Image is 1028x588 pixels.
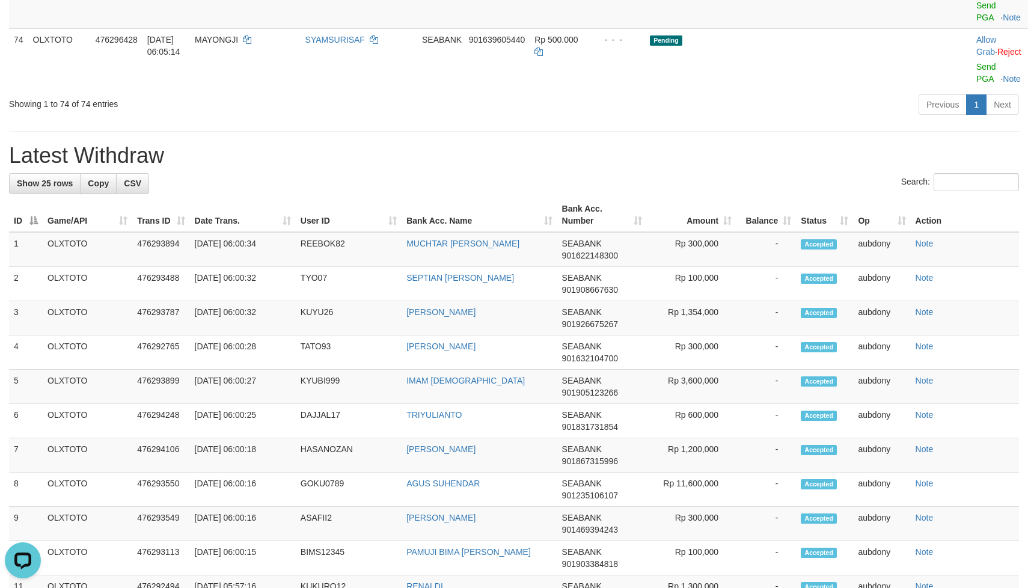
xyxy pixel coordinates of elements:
[43,473,132,507] td: OLXTOTO
[736,473,796,507] td: -
[736,301,796,335] td: -
[190,335,296,370] td: [DATE] 06:00:28
[562,444,602,454] span: SEABANK
[562,341,602,351] span: SEABANK
[9,301,43,335] td: 3
[796,198,853,232] th: Status: activate to sort column ascending
[595,34,640,46] div: - - -
[801,342,837,352] span: Accepted
[9,335,43,370] td: 4
[296,198,402,232] th: User ID: activate to sort column ascending
[736,198,796,232] th: Balance: activate to sort column ascending
[647,370,736,404] td: Rp 3,600,000
[5,5,41,41] button: Open LiveChat chat widget
[562,285,618,295] span: Copy 901908667630 to clipboard
[916,273,934,283] a: Note
[190,507,296,541] td: [DATE] 06:00:16
[916,239,934,248] a: Note
[124,179,141,188] span: CSV
[736,370,796,404] td: -
[966,94,987,115] a: 1
[647,301,736,335] td: Rp 1,354,000
[736,438,796,473] td: -
[9,473,43,507] td: 8
[736,232,796,267] td: -
[406,547,531,557] a: PAMUJI BIMA [PERSON_NAME]
[132,541,189,575] td: 476293113
[901,173,1019,191] label: Search:
[916,307,934,317] a: Note
[562,491,618,500] span: Copy 901235106107 to clipboard
[647,473,736,507] td: Rp 11,600,000
[406,273,514,283] a: SEPTIAN [PERSON_NAME]
[132,370,189,404] td: 476293899
[190,198,296,232] th: Date Trans.: activate to sort column ascending
[296,301,402,335] td: KUYU26
[43,507,132,541] td: OLXTOTO
[9,370,43,404] td: 5
[43,438,132,473] td: OLXTOTO
[562,307,602,317] span: SEABANK
[557,198,647,232] th: Bank Acc. Number: activate to sort column ascending
[96,35,138,44] span: 476296428
[650,35,682,46] span: Pending
[853,301,910,335] td: aubdony
[801,274,837,284] span: Accepted
[43,370,132,404] td: OLXTOTO
[43,198,132,232] th: Game/API: activate to sort column ascending
[80,173,117,194] a: Copy
[88,179,109,188] span: Copy
[9,93,420,110] div: Showing 1 to 74 of 74 entries
[562,319,618,329] span: Copy 901926675267 to clipboard
[406,479,480,488] a: AGUS SUHENDAR
[296,232,402,267] td: REEBOK82
[562,422,618,432] span: Copy 901831731854 to clipboard
[190,301,296,335] td: [DATE] 06:00:32
[562,456,618,466] span: Copy 901867315996 to clipboard
[562,547,602,557] span: SEABANK
[647,438,736,473] td: Rp 1,200,000
[562,251,618,260] span: Copy 901622148300 to clipboard
[43,404,132,438] td: OLXTOTO
[296,370,402,404] td: KYUBI999
[647,541,736,575] td: Rp 100,000
[406,341,476,351] a: [PERSON_NAME]
[562,273,602,283] span: SEABANK
[976,62,996,84] a: Send PGA
[190,267,296,301] td: [DATE] 06:00:32
[406,376,525,385] a: IMAM [DEMOGRAPHIC_DATA]
[801,548,837,558] span: Accepted
[17,179,73,188] span: Show 25 rows
[116,173,149,194] a: CSV
[132,507,189,541] td: 476293549
[43,335,132,370] td: OLXTOTO
[406,307,476,317] a: [PERSON_NAME]
[406,444,476,454] a: [PERSON_NAME]
[562,239,602,248] span: SEABANK
[132,335,189,370] td: 476292765
[853,267,910,301] td: aubdony
[853,198,910,232] th: Op: activate to sort column ascending
[9,144,1019,168] h1: Latest Withdraw
[296,473,402,507] td: GOKU0789
[1003,13,1021,22] a: Note
[997,47,1021,57] a: Reject
[916,513,934,522] a: Note
[296,541,402,575] td: BIMS12345
[934,173,1019,191] input: Search:
[562,559,618,569] span: Copy 901903384818 to clipboard
[296,404,402,438] td: DAJJAL17
[422,35,462,44] span: SEABANK
[916,376,934,385] a: Note
[801,513,837,524] span: Accepted
[801,376,837,387] span: Accepted
[976,1,996,22] a: Send PGA
[801,479,837,489] span: Accepted
[853,541,910,575] td: aubdony
[853,473,910,507] td: aubdony
[647,198,736,232] th: Amount: activate to sort column ascending
[406,513,476,522] a: [PERSON_NAME]
[9,28,28,90] td: 74
[976,35,997,57] span: ·
[190,473,296,507] td: [DATE] 06:00:16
